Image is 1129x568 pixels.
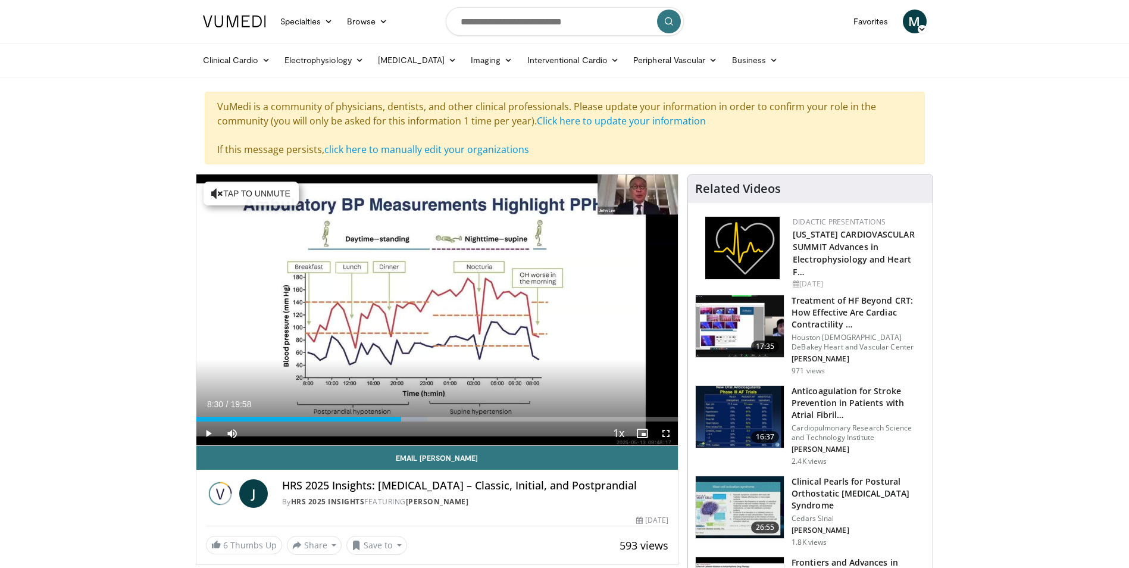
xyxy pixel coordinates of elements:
p: 971 views [792,366,825,376]
span: 593 views [620,538,668,553]
a: Favorites [846,10,896,33]
a: Peripheral Vascular [626,48,724,72]
h3: Anticoagulation for Stroke Prevention in Patients with Atrial Fibril… [792,385,925,421]
span: 8:30 [207,400,223,409]
button: Tap to unmute [204,182,299,205]
span: / [226,400,229,409]
div: Progress Bar [196,417,678,422]
p: Cardiopulmonary Research Science and Technology Institute [792,423,925,442]
p: 2.4K views [792,457,827,466]
a: J [239,479,268,508]
a: M [903,10,927,33]
h4: HRS 2025 Insights: [MEDICAL_DATA] – Classic, Initial, and Postprandial [282,479,669,492]
a: 16:37 Anticoagulation for Stroke Prevention in Patients with Atrial Fibril… Cardiopulmonary Resea... [695,385,925,466]
h3: Clinical Pearls for Postural Orthostatic [MEDICAL_DATA] Syndrome [792,476,925,511]
a: Imaging [464,48,520,72]
a: Browse [340,10,395,33]
a: Electrophysiology [277,48,371,72]
a: [PERSON_NAME] [406,497,469,507]
video-js: Video Player [196,174,678,446]
div: [DATE] [793,279,923,289]
p: [PERSON_NAME] [792,354,925,364]
a: HRS 2025 Insights [291,497,365,507]
a: [US_STATE] CARDIOVASCULAR SUMMIT Advances in Electrophysiology and Heart F… [793,229,915,277]
span: 16:37 [751,431,780,443]
img: HRS 2025 Insights [206,479,234,508]
button: Fullscreen [654,422,678,445]
button: Play [196,422,220,445]
a: 26:55 Clinical Pearls for Postural Orthostatic [MEDICAL_DATA] Syndrome Cedars Sinai [PERSON_NAME]... [695,476,925,547]
img: VuMedi Logo [203,15,266,27]
div: Didactic Presentations [793,217,923,227]
a: Email [PERSON_NAME] [196,446,678,470]
img: 1860aa7a-ba06-47e3-81a4-3dc728c2b4cf.png.150x105_q85_autocrop_double_scale_upscale_version-0.2.png [705,217,780,279]
img: 14c09e4f-71ae-4342-ace2-cf42a03b4275.150x105_q85_crop-smart_upscale.jpg [696,476,784,538]
div: By FEATURING [282,497,669,507]
span: 26:55 [751,522,780,533]
span: 19:58 [230,400,251,409]
p: 1.8K views [792,538,827,547]
p: [PERSON_NAME] [792,526,925,535]
img: 3ad4d35d-aec0-4f6f-92b5-b13a50214c7d.150x105_q85_crop-smart_upscale.jpg [696,295,784,357]
button: Mute [220,422,244,445]
a: Business [725,48,786,72]
span: 6 [223,539,228,551]
p: [PERSON_NAME] [792,445,925,454]
a: Clinical Cardio [196,48,277,72]
span: 17:35 [751,341,780,352]
button: Playback Rate [606,422,630,445]
h4: Related Videos [695,182,781,196]
div: VuMedi is a community of physicians, dentists, and other clinical professionals. Please update yo... [205,92,925,164]
button: Enable picture-in-picture mode [630,422,654,445]
p: Houston [DEMOGRAPHIC_DATA] DeBakey Heart and Vascular Center [792,333,925,352]
h3: Treatment of HF Beyond CRT: How Effective Are Cardiac Contractility … [792,295,925,330]
a: [MEDICAL_DATA] [371,48,464,72]
a: 6 Thumbs Up [206,536,282,554]
a: Interventional Cardio [520,48,627,72]
button: Share [287,536,342,555]
a: 17:35 Treatment of HF Beyond CRT: How Effective Are Cardiac Contractility … Houston [DEMOGRAPHIC_... [695,295,925,376]
a: Specialties [273,10,340,33]
img: RcxVNUapo-mhKxBX4xMDoxOmcxMTt0RH.150x105_q85_crop-smart_upscale.jpg [696,386,784,448]
input: Search topics, interventions [446,7,684,36]
div: [DATE] [636,515,668,526]
p: Cedars Sinai [792,514,925,523]
a: click here to manually edit your organizations [324,143,529,156]
a: Click here to update your information [537,114,706,127]
button: Save to [346,536,407,555]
